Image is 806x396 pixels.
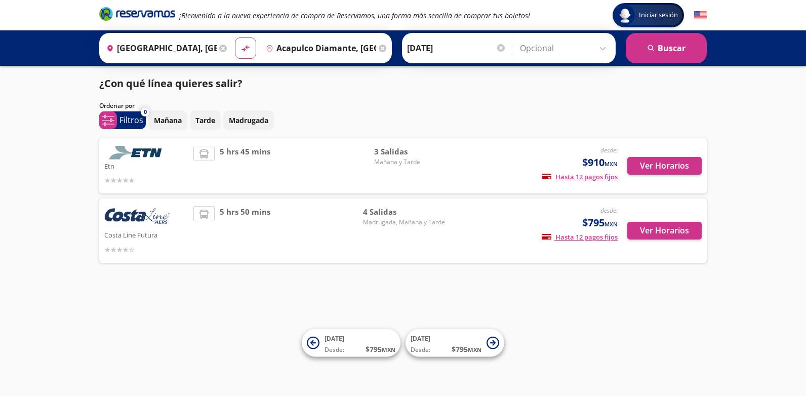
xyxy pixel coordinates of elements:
[363,218,445,227] span: Madrugada, Mañana y Tarde
[262,35,376,61] input: Buscar Destino
[220,206,270,255] span: 5 hrs 50 mins
[452,344,481,354] span: $ 795
[195,115,215,126] p: Tarde
[694,9,707,22] button: English
[604,220,618,228] small: MXN
[223,110,274,130] button: Madrugada
[99,111,146,129] button: 0Filtros
[635,10,682,20] span: Iniciar sesión
[604,160,618,168] small: MXN
[366,344,395,354] span: $ 795
[229,115,268,126] p: Madrugada
[542,172,618,181] span: Hasta 12 pagos fijos
[382,346,395,353] small: MXN
[374,157,445,167] span: Mañana y Tarde
[363,206,445,218] span: 4 Salidas
[542,232,618,242] span: Hasta 12 pagos fijos
[325,334,344,343] span: [DATE]
[600,146,618,154] em: desde:
[179,11,530,20] em: ¡Bienvenido a la nueva experiencia de compra de Reservamos, una forma más sencilla de comprar tus...
[582,155,618,170] span: $910
[154,115,182,126] p: Mañana
[626,33,707,63] button: Buscar
[325,345,344,354] span: Desde:
[99,101,135,110] p: Ordenar por
[374,146,445,157] span: 3 Salidas
[99,6,175,24] a: Brand Logo
[104,160,188,172] p: Etn
[104,206,170,228] img: Costa Line Futura
[302,329,400,357] button: [DATE]Desde:$795MXN
[148,110,187,130] button: Mañana
[220,146,270,186] span: 5 hrs 45 mins
[190,110,221,130] button: Tarde
[627,157,702,175] button: Ver Horarios
[407,35,506,61] input: Elegir Fecha
[411,334,430,343] span: [DATE]
[406,329,504,357] button: [DATE]Desde:$795MXN
[99,76,243,91] p: ¿Con qué línea quieres salir?
[520,35,611,61] input: Opcional
[99,6,175,21] i: Brand Logo
[582,215,618,230] span: $795
[600,206,618,215] em: desde:
[102,35,217,61] input: Buscar Origen
[104,146,170,160] img: Etn
[411,345,430,354] span: Desde:
[144,108,147,116] span: 0
[119,114,143,126] p: Filtros
[468,346,481,353] small: MXN
[104,228,188,241] p: Costa Line Futura
[627,222,702,240] button: Ver Horarios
